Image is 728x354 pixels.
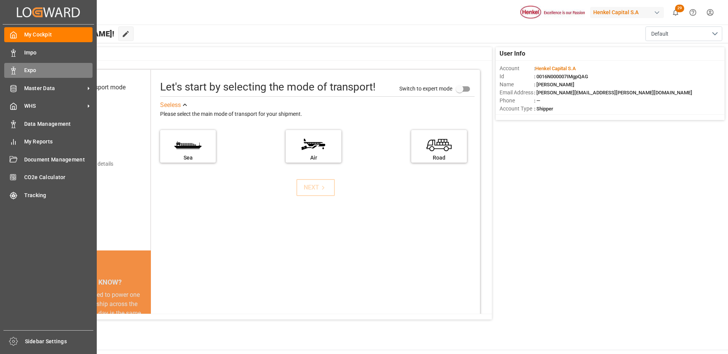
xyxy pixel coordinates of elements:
[25,338,94,346] span: Sidebar Settings
[500,97,534,105] span: Phone
[24,138,93,146] span: My Reports
[675,5,684,12] span: 29
[24,66,93,74] span: Expo
[24,191,93,199] span: Tracking
[24,31,93,39] span: My Cockpit
[415,154,463,162] div: Road
[651,30,668,38] span: Default
[4,188,93,203] a: Tracking
[534,106,553,112] span: : Shipper
[24,120,93,128] span: Data Management
[160,100,181,110] div: See less
[534,82,574,87] span: : [PERSON_NAME]
[296,179,335,196] button: NEXT
[520,6,585,19] img: Henkel%20logo.jpg_1689854090.jpg
[24,173,93,181] span: CO2e Calculator
[590,5,667,20] button: Henkel Capital S.A
[290,154,338,162] div: Air
[164,154,212,162] div: Sea
[4,152,93,167] a: Document Management
[535,66,576,71] span: Henkel Capital S.A
[534,98,540,104] span: : —
[500,105,534,113] span: Account Type
[4,63,93,78] a: Expo
[160,110,475,119] div: Please select the main mode of transport for your shipment.
[645,26,722,41] button: open menu
[4,45,93,60] a: Impo
[4,116,93,131] a: Data Management
[590,7,664,18] div: Henkel Capital S.A
[500,81,534,89] span: Name
[32,26,114,41] span: Hello [PERSON_NAME]!
[534,74,588,79] span: : 0016N000007IMgpQAG
[24,156,93,164] span: Document Management
[399,86,452,92] span: Switch to expert mode
[500,72,534,81] span: Id
[4,27,93,42] a: My Cockpit
[304,183,327,192] div: NEXT
[534,66,576,71] span: :
[4,170,93,185] a: CO2e Calculator
[500,64,534,72] span: Account
[500,89,534,97] span: Email Address
[160,79,376,95] div: Let's start by selecting the mode of transport!
[667,4,684,21] button: show 29 new notifications
[24,49,93,57] span: Impo
[4,134,93,149] a: My Reports
[534,90,692,95] span: : [PERSON_NAME][EMAIL_ADDRESS][PERSON_NAME][DOMAIN_NAME]
[66,83,126,92] div: Select transport mode
[24,84,85,92] span: Master Data
[24,102,85,110] span: WHS
[500,49,525,58] span: User Info
[684,4,702,21] button: Help Center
